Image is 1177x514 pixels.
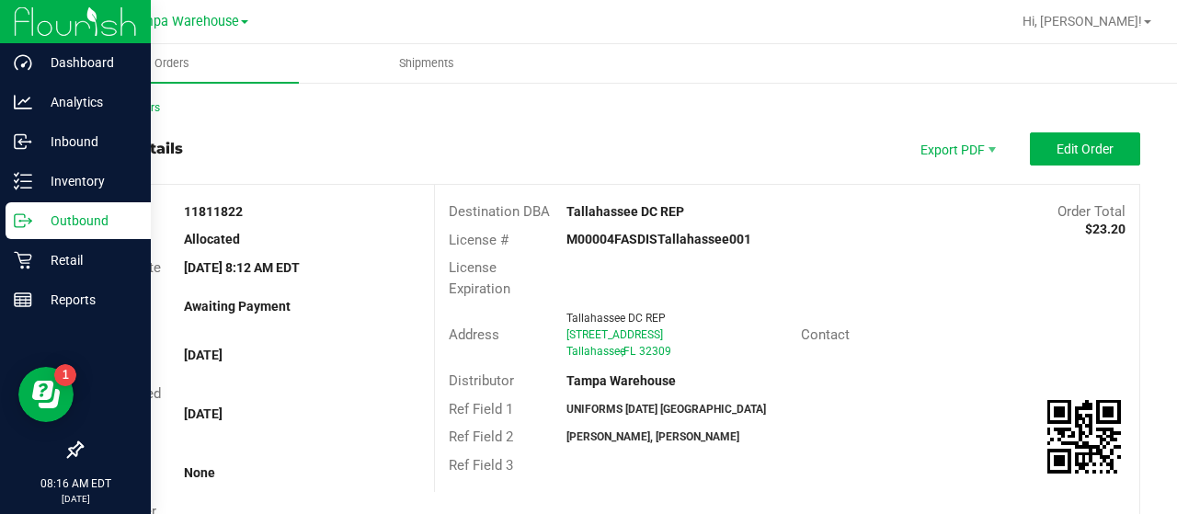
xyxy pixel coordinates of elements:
inline-svg: Inbound [14,132,32,151]
inline-svg: Reports [14,291,32,309]
span: Address [449,326,499,343]
span: Contact [801,326,850,343]
strong: [DATE] [184,406,223,421]
span: Shipments [374,55,479,72]
p: Dashboard [32,51,143,74]
strong: Awaiting Payment [184,299,291,314]
strong: UNIFORMS [DATE] [GEOGRAPHIC_DATA] [566,403,766,416]
span: Order Total [1057,203,1126,220]
inline-svg: Retail [14,251,32,269]
strong: Tallahassee DC REP [566,204,684,219]
inline-svg: Dashboard [14,53,32,72]
p: Inventory [32,170,143,192]
span: 32309 [639,345,671,358]
span: Tallahassee DC REP [566,312,666,325]
p: Outbound [32,210,143,232]
p: Inbound [32,131,143,153]
a: Orders [44,44,299,83]
strong: Allocated [184,232,240,246]
inline-svg: Analytics [14,93,32,111]
span: FL [623,345,635,358]
iframe: Resource center [18,367,74,422]
p: Reports [32,289,143,311]
li: Export PDF [901,132,1011,166]
qrcode: 11811822 [1047,400,1121,474]
img: Scan me! [1047,400,1121,474]
span: License # [449,232,509,248]
span: , [622,345,623,358]
button: Edit Order [1030,132,1140,166]
p: 08:16 AM EDT [8,475,143,492]
strong: [DATE] 8:12 AM EDT [184,260,300,275]
p: [DATE] [8,492,143,506]
span: Destination DBA [449,203,550,220]
span: Ref Field 2 [449,428,513,445]
p: Retail [32,249,143,271]
strong: [PERSON_NAME], [PERSON_NAME] [566,430,739,443]
inline-svg: Inventory [14,172,32,190]
span: [STREET_ADDRESS] [566,328,663,341]
iframe: Resource center unread badge [54,364,76,386]
span: Ref Field 1 [449,401,513,417]
span: Tampa Warehouse [127,14,239,29]
strong: None [184,465,215,480]
span: Orders [130,55,214,72]
a: Shipments [299,44,554,83]
strong: $23.20 [1085,222,1126,236]
strong: 11811822 [184,204,243,219]
inline-svg: Outbound [14,211,32,230]
span: Tallahassee [566,345,625,358]
p: Analytics [32,91,143,113]
strong: [DATE] [184,348,223,362]
strong: M00004FASDISTallahassee001 [566,232,751,246]
span: Edit Order [1057,142,1114,156]
span: License Expiration [449,259,510,297]
span: Distributor [449,372,514,389]
span: Ref Field 3 [449,457,513,474]
span: Hi, [PERSON_NAME]! [1023,14,1142,29]
strong: Tampa Warehouse [566,373,676,388]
